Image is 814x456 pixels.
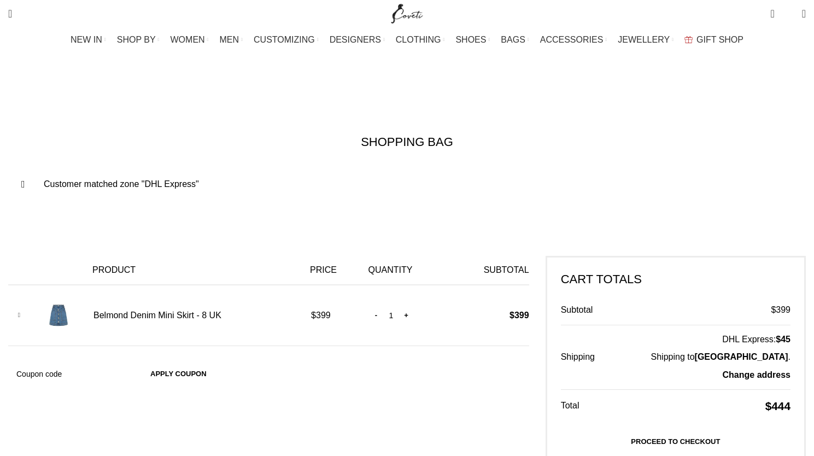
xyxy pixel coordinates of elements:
a: Belmond Denim Mini Skirt - 8 UK [93,309,221,321]
th: Product [87,256,304,285]
bdi: 399 [311,311,331,320]
span: Order complete [454,63,567,82]
a: 1 [765,3,780,25]
span: ACCESSORIES [540,34,604,45]
span: BAGS [501,34,525,45]
p: Shipping to . [616,351,790,363]
a: WOMEN [171,29,209,51]
div: My Wishlist [783,3,794,25]
a: SHOES [455,29,490,51]
bdi: 45 [776,335,790,344]
th: Price [304,256,362,285]
a: JEWELLERY [618,29,674,51]
span: 1 [771,5,780,14]
th: Shipping [561,325,610,389]
span: JEWELLERY [618,34,670,45]
a: SHOP BY [117,29,160,51]
bdi: 399 [510,311,529,320]
span: SHOP BY [117,34,156,45]
span: $ [510,311,514,320]
a: Remove Belmond Denim Mini Skirt - 8 UK from cart [11,307,27,324]
input: - [370,304,383,327]
span: $ [311,311,316,320]
a: Checkout [366,63,434,82]
th: Subtotal [561,296,610,325]
span: MEN [220,34,239,45]
a: GIFT SHOP [684,29,743,51]
a: Shopping cart [247,63,347,82]
a: ACCESSORIES [540,29,607,51]
strong: [GEOGRAPHIC_DATA] [695,352,788,361]
h1: SHOPPING BAG [361,134,453,151]
span: 0 [785,11,793,19]
a: CLOTHING [396,29,445,51]
span: Shopping cart [247,66,347,79]
span: Checkout [366,66,434,79]
a: DESIGNERS [330,29,385,51]
a: MEN [220,29,243,51]
img: GiftBag [684,36,693,43]
span: $ [771,305,776,314]
a: Proceed to checkout [561,430,790,453]
bdi: 444 [765,400,790,412]
bdi: 399 [771,305,790,314]
span: WOMEN [171,34,205,45]
input: Coupon code [8,363,134,385]
button: Apply coupon [139,363,218,385]
a: BAGS [501,29,529,51]
a: NEW IN [71,29,106,51]
th: Quantity [363,256,451,285]
input: Product quantity [383,304,400,327]
a: Change address [723,370,790,379]
a: Site logo [389,8,425,17]
th: Total [561,389,610,422]
h2: Cart totals [561,271,790,288]
div: Main navigation [3,29,811,51]
a: Search [3,3,17,25]
span: CUSTOMIZING [254,34,315,45]
div: Customer matched zone "DHL Express" [8,167,806,201]
img: Aje Blue Skirts [37,294,80,337]
span: DESIGNERS [330,34,381,45]
span: NEW IN [71,34,102,45]
th: Subtotal [450,256,529,285]
span: CLOTHING [396,34,441,45]
span: $ [765,400,772,412]
span: GIFT SHOP [696,34,743,45]
input: + [400,304,413,327]
span: $ [776,335,781,344]
span: SHOES [455,34,486,45]
a: CUSTOMIZING [254,29,319,51]
label: DHL Express: [616,334,790,346]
